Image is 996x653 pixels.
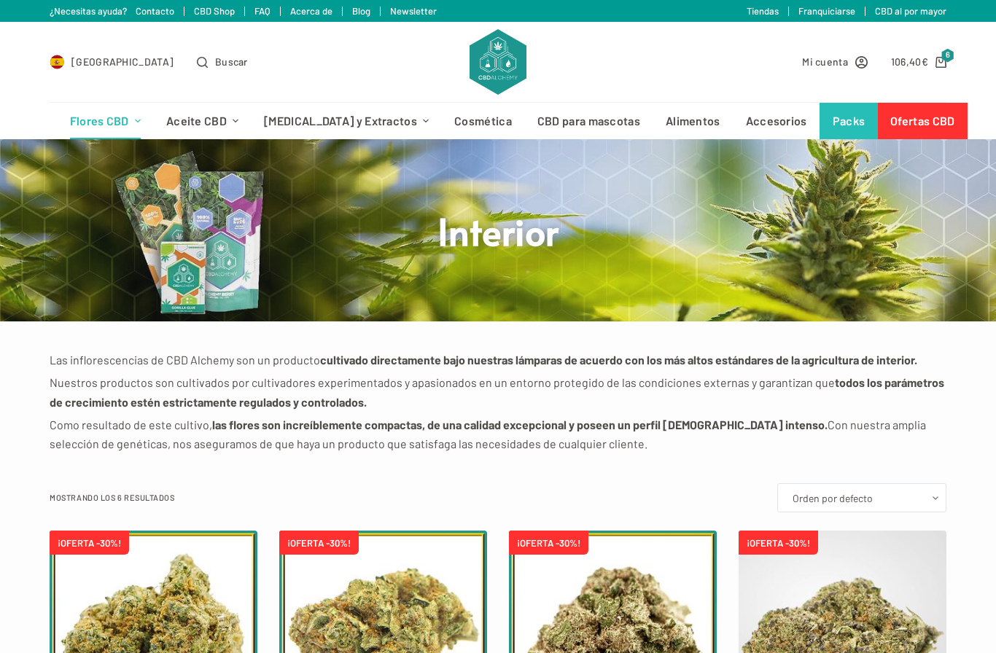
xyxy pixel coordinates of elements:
[802,53,868,70] a: Mi cuenta
[50,415,946,454] p: Como resultado de este cultivo, Con nuestra amplia selección de genéticas, nos aseguramos de que ...
[875,5,946,17] a: CBD al por mayor
[390,5,437,17] a: Newsletter
[524,103,653,139] a: CBD para mascotas
[50,491,174,504] p: Mostrando los 6 resultados
[279,531,359,555] span: ¡OFERTA -30%!
[290,5,332,17] a: Acerca de
[225,207,771,254] h1: Interior
[747,5,779,17] a: Tiendas
[320,353,917,367] strong: cultivado directamente bajo nuestras lámparas de acuerdo con los más altos estándares de la agric...
[820,103,878,139] a: Packs
[653,103,733,139] a: Alimentos
[739,531,818,555] span: ¡OFERTA -30%!
[194,5,235,17] a: CBD Shop
[50,373,946,412] p: Nuestros productos son cultivados por cultivadores experimentados y apasionados en un entorno pro...
[941,49,954,63] span: 6
[71,53,174,70] span: [GEOGRAPHIC_DATA]
[50,375,944,408] strong: todos los parámetros de crecimiento estén estrictamente regulados y controlados.
[254,5,271,17] a: FAQ
[891,53,946,70] a: Carro de compra
[352,5,370,17] a: Blog
[215,53,248,70] span: Buscar
[922,55,928,68] span: €
[509,531,588,555] span: ¡OFERTA -30%!
[442,103,525,139] a: Cosmética
[252,103,442,139] a: [MEDICAL_DATA] y Extractos
[50,351,946,369] p: Las inflorescencias de CBD Alchemy son un producto
[802,53,848,70] span: Mi cuenta
[57,103,153,139] a: Flores CBD
[50,531,129,555] span: ¡OFERTA -30%!
[470,29,526,95] img: CBD Alchemy
[197,53,248,70] button: Abrir formulario de búsqueda
[798,5,855,17] a: Franquiciarse
[212,418,828,431] strong: las flores son increíblemente compactas, de una calidad excepcional y poseen un perfil [DEMOGRAPH...
[50,5,174,17] a: ¿Necesitas ayuda? Contacto
[878,103,968,139] a: Ofertas CBD
[891,55,928,68] bdi: 106,40
[777,483,946,512] select: Pedido de la tienda
[50,53,174,70] a: Select Country
[50,55,64,69] img: ES Flag
[57,103,938,139] nav: Menú de cabecera
[153,103,251,139] a: Aceite CBD
[733,103,820,139] a: Accesorios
